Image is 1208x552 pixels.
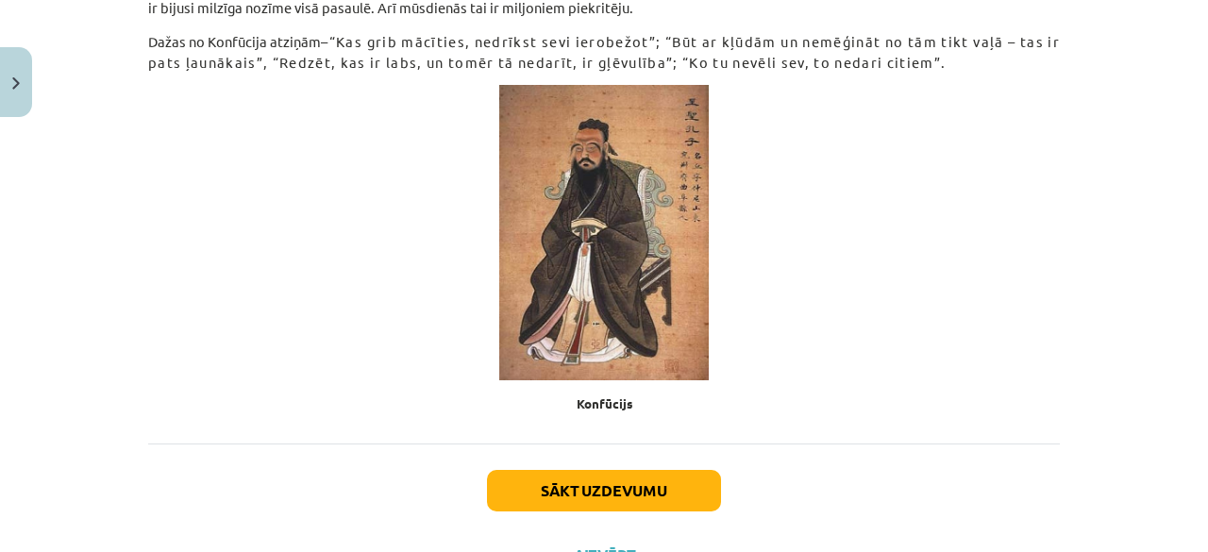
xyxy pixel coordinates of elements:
span: Konfūcijs [577,395,632,411]
span: – [321,32,328,50]
img: icon-close-lesson-0947bae3869378f0d4975bcd49f059093ad1ed9edebbc8119c70593378902aed.svg [12,77,20,90]
button: Sākt uzdevumu [487,470,721,511]
span: Dažas no Konfūcija atziņām [148,32,329,50]
span: “Kas grib mācīties, nedrīkst sevi ierobežot”; “Būt ar kļūdām un nemēģināt no tām tikt vaļā – tas ... [148,32,1060,71]
img: Z [499,85,709,380]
